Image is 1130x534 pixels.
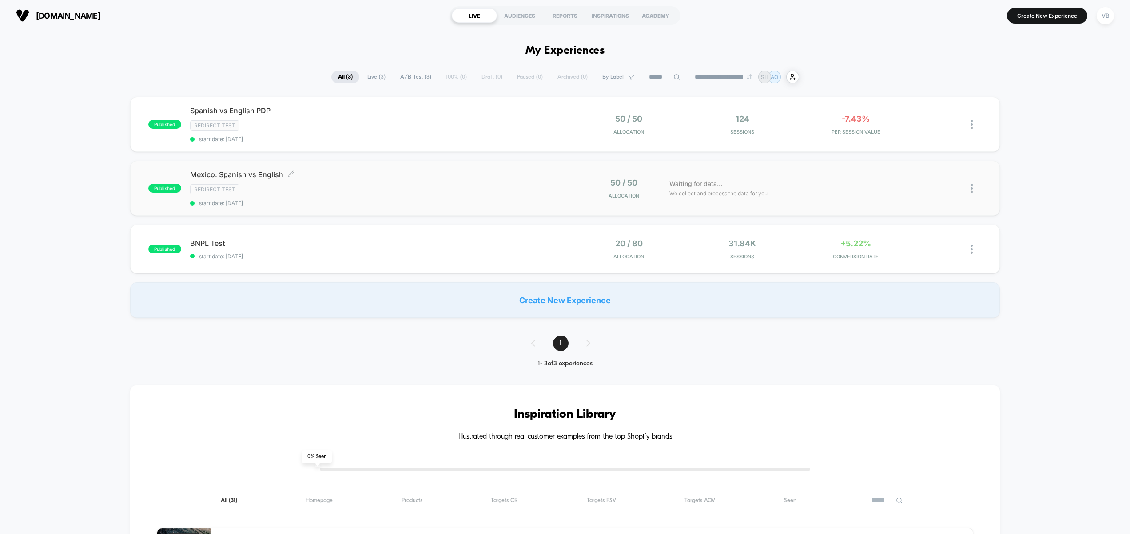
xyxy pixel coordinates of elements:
[446,307,466,316] div: Current time
[36,11,100,20] span: [DOMAIN_NAME]
[761,74,768,80] p: SH
[394,71,438,83] span: A/B Test ( 3 )
[221,497,237,504] span: All
[467,307,491,316] div: Duration
[615,239,643,248] span: 20 / 80
[602,74,624,80] span: By Label
[148,245,181,253] span: published
[736,114,749,123] span: 124
[610,178,637,187] span: 50 / 50
[842,114,870,123] span: -7.43%
[801,253,911,260] span: CONVERSION RATE
[525,44,605,57] h1: My Experiences
[190,184,239,194] span: Redirect Test
[275,149,302,175] button: Play, NEW DEMO 2025-VEED.mp4
[784,497,796,504] span: Seen
[971,184,973,193] img: close
[588,8,633,23] div: INSPIRATIONS
[613,129,644,135] span: Allocation
[229,498,237,503] span: ( 31 )
[669,189,768,198] span: We collect and process the data for you
[633,8,678,23] div: ACADEMY
[306,497,333,504] span: Homepage
[971,245,973,254] img: close
[1097,7,1114,24] div: VB
[1007,8,1087,24] button: Create New Experience
[190,136,565,142] span: start date: [DATE]
[801,129,911,135] span: PER SESSION VALUE
[361,71,392,83] span: Live ( 3 )
[4,304,20,320] button: Play, NEW DEMO 2025-VEED.mp4
[771,74,778,80] p: AO
[542,8,588,23] div: REPORTS
[130,282,1000,318] div: Create New Experience
[684,497,715,504] span: Targets AOV
[669,179,722,189] span: Waiting for data...
[190,120,239,131] span: Redirect Test
[522,360,608,368] div: 1 - 3 of 3 experiences
[157,433,974,441] h4: Illustrated through real customer examples from the top Shopify brands
[190,106,565,115] span: Spanish vs English PDP
[840,239,871,248] span: +5.22%
[747,74,752,79] img: end
[190,239,565,248] span: BNPL Test
[971,120,973,129] img: close
[148,120,181,129] span: published
[331,71,359,83] span: All ( 3 )
[402,497,422,504] span: Products
[491,497,518,504] span: Targets CR
[16,9,29,22] img: Visually logo
[553,336,569,351] span: 1
[613,253,644,260] span: Allocation
[157,407,974,422] h3: Inspiration Library
[609,193,639,199] span: Allocation
[688,253,797,260] span: Sessions
[497,8,542,23] div: AUDIENCES
[1094,7,1117,25] button: VB
[190,170,565,179] span: Mexico: Spanish vs English
[452,8,497,23] div: LIVE
[148,184,181,193] span: published
[7,292,571,301] input: Seek
[190,200,565,206] span: start date: [DATE]
[509,308,536,316] input: Volume
[728,239,756,248] span: 31.84k
[587,497,616,504] span: Targets PSV
[190,253,565,260] span: start date: [DATE]
[302,450,332,463] span: 0 % Seen
[688,129,797,135] span: Sessions
[615,114,642,123] span: 50 / 50
[13,8,103,23] button: [DOMAIN_NAME]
